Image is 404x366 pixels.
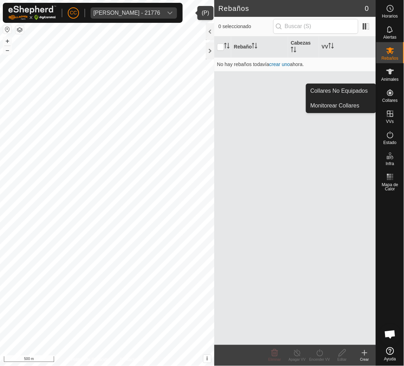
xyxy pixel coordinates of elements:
input: Buscar (S) [273,19,358,34]
span: Alertas [384,35,397,39]
button: i [203,355,211,363]
span: Rebaños [382,56,398,60]
span: Jose Javier Huarte Huarte - 21776 [91,7,163,19]
div: Editar [331,357,353,362]
th: Rebaño [231,37,288,58]
div: Encender VV [308,357,331,362]
div: Chat abierto [380,324,401,345]
span: VVs [386,119,394,124]
span: Ayuda [384,357,396,361]
p-sorticon: Activar para ordenar [291,48,297,53]
a: Contáctenos [120,357,143,363]
img: Logo Gallagher [8,6,56,20]
th: Cabezas [288,37,319,58]
span: i [207,356,208,362]
span: Horarios [382,14,398,18]
h2: Rebaños [219,4,365,13]
td: No hay rebaños todavía ahora. [214,57,376,71]
button: Restablecer Mapa [3,25,12,34]
span: Mapa de Calor [378,183,402,191]
span: Infra [386,162,394,166]
p-sorticon: Activar para ordenar [252,44,258,50]
a: Monitorear Collares [306,99,376,113]
a: Ayuda [376,345,404,364]
button: + [3,37,12,45]
span: Eliminar [268,358,281,362]
a: Collares No Equipados [306,84,376,98]
a: Política de Privacidad [71,357,111,363]
p-sorticon: Activar para ordenar [328,44,334,50]
span: Monitorear Collares [311,102,360,110]
span: Animales [382,77,399,81]
div: Crear [353,357,376,362]
th: VV [319,37,376,58]
p-sorticon: Activar para ordenar [224,44,230,50]
span: Collares No Equipados [311,87,368,95]
button: Capas del Mapa [15,26,24,34]
div: [PERSON_NAME] - 21776 [93,10,160,16]
div: dropdown trigger [163,7,177,19]
span: Estado [384,140,397,145]
span: CC [70,9,77,17]
span: Collares [382,98,398,103]
span: 0 [365,3,369,14]
button: – [3,46,12,54]
span: 0 seleccionado [219,23,273,30]
div: Apagar VV [286,357,308,362]
a: crear uno [269,61,290,67]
